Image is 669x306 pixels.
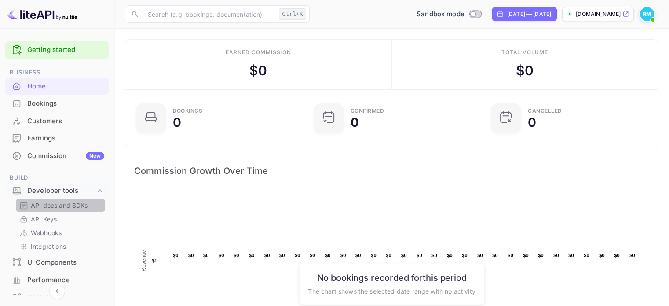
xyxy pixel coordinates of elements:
[599,253,605,258] text: $0
[27,99,104,109] div: Bookings
[27,116,104,126] div: Customers
[27,45,104,55] a: Getting started
[7,7,77,21] img: LiteAPI logo
[5,130,109,147] div: Earnings
[173,116,181,129] div: 0
[528,108,562,114] div: CANCELLED
[173,253,179,258] text: $0
[5,130,109,146] a: Earnings
[5,272,109,289] div: Performance
[325,253,331,258] text: $0
[27,292,104,302] div: Whitelabel
[5,289,109,305] a: Whitelabel
[31,242,66,251] p: Integrations
[413,9,485,19] div: Switch to Production mode
[249,253,255,258] text: $0
[640,7,654,21] img: Ritisha Mathur
[576,10,621,18] p: [DOMAIN_NAME]
[5,183,109,199] div: Developer tools
[19,201,102,210] a: API docs and SDKs
[86,152,104,160] div: New
[5,78,109,94] a: Home
[226,48,291,56] div: Earned commission
[371,253,377,258] text: $0
[5,41,109,59] div: Getting started
[386,253,391,258] text: $0
[219,253,224,258] text: $0
[523,253,529,258] text: $0
[5,95,109,112] div: Bookings
[528,116,536,129] div: 0
[431,253,437,258] text: $0
[417,9,464,19] span: Sandbox mode
[203,253,209,258] text: $0
[417,253,422,258] text: $0
[49,283,65,299] button: Collapse navigation
[16,213,105,225] div: API Keys
[614,253,620,258] text: $0
[508,253,513,258] text: $0
[516,61,534,81] div: $ 0
[264,253,270,258] text: $0
[351,116,359,129] div: 0
[279,253,285,258] text: $0
[310,253,315,258] text: $0
[31,214,57,224] p: API Keys
[553,253,559,258] text: $0
[249,61,267,81] div: $ 0
[16,226,105,239] div: Webhooks
[5,254,109,270] a: UI Components
[27,133,104,144] div: Earnings
[5,147,109,164] a: CommissionNew
[538,253,544,258] text: $0
[507,10,551,18] div: [DATE] — [DATE]
[492,253,498,258] text: $0
[27,81,104,92] div: Home
[31,201,88,210] p: API docs and SDKs
[173,108,202,114] div: Bookings
[16,240,105,253] div: Integrations
[5,113,109,130] div: Customers
[308,272,475,283] h6: No bookings recorded for this period
[5,68,109,77] span: Business
[5,147,109,165] div: CommissionNew
[477,253,483,258] text: $0
[19,228,102,237] a: Webhooks
[5,78,109,95] div: Home
[27,275,104,285] div: Performance
[141,250,147,271] text: Revenue
[19,242,102,251] a: Integrations
[31,228,62,237] p: Webhooks
[143,5,275,23] input: Search (e.g. bookings, documentation)
[27,151,104,161] div: Commission
[308,286,475,295] p: The chart shows the selected date range with no activity
[5,113,109,129] a: Customers
[584,253,589,258] text: $0
[447,253,453,258] text: $0
[5,272,109,288] a: Performance
[5,173,109,183] span: Build
[19,214,102,224] a: API Keys
[279,8,306,20] div: Ctrl+K
[27,186,95,196] div: Developer tools
[152,258,157,263] text: $0
[568,253,574,258] text: $0
[629,253,635,258] text: $0
[501,48,548,56] div: Total volume
[188,253,194,258] text: $0
[355,253,361,258] text: $0
[27,258,104,268] div: UI Components
[462,253,468,258] text: $0
[340,253,346,258] text: $0
[401,253,407,258] text: $0
[351,108,384,114] div: Confirmed
[234,253,239,258] text: $0
[295,253,300,258] text: $0
[16,199,105,212] div: API docs and SDKs
[5,254,109,271] div: UI Components
[134,164,649,178] span: Commission Growth Over Time
[5,95,109,111] a: Bookings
